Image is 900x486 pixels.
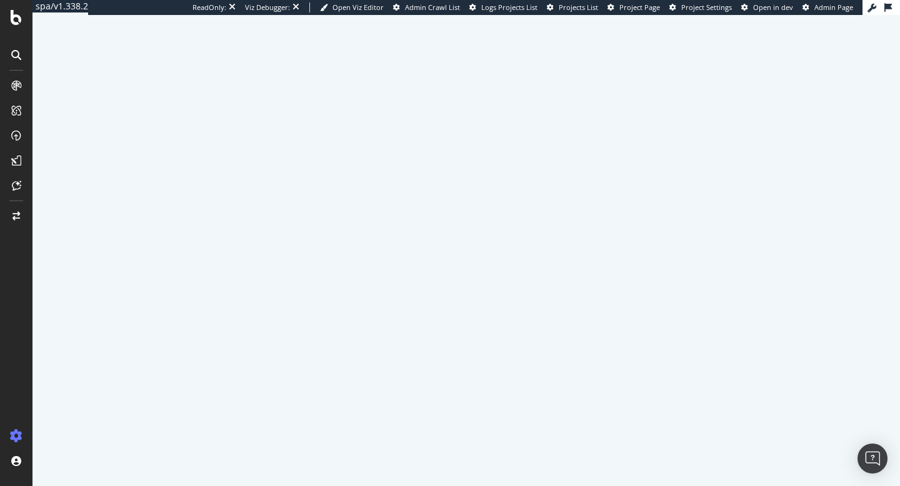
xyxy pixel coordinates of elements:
a: Admin Crawl List [393,2,460,12]
a: Logs Projects List [469,2,537,12]
div: Viz Debugger: [245,2,290,12]
a: Open Viz Editor [320,2,384,12]
a: Admin Page [802,2,853,12]
a: Projects List [547,2,598,12]
span: Projects List [559,2,598,12]
div: ReadOnly: [192,2,226,12]
a: Project Settings [669,2,732,12]
a: Open in dev [741,2,793,12]
span: Open in dev [753,2,793,12]
span: Project Page [619,2,660,12]
span: Open Viz Editor [332,2,384,12]
span: Project Settings [681,2,732,12]
span: Logs Projects List [481,2,537,12]
span: Admin Page [814,2,853,12]
div: Open Intercom Messenger [857,444,887,474]
span: Admin Crawl List [405,2,460,12]
a: Project Page [607,2,660,12]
